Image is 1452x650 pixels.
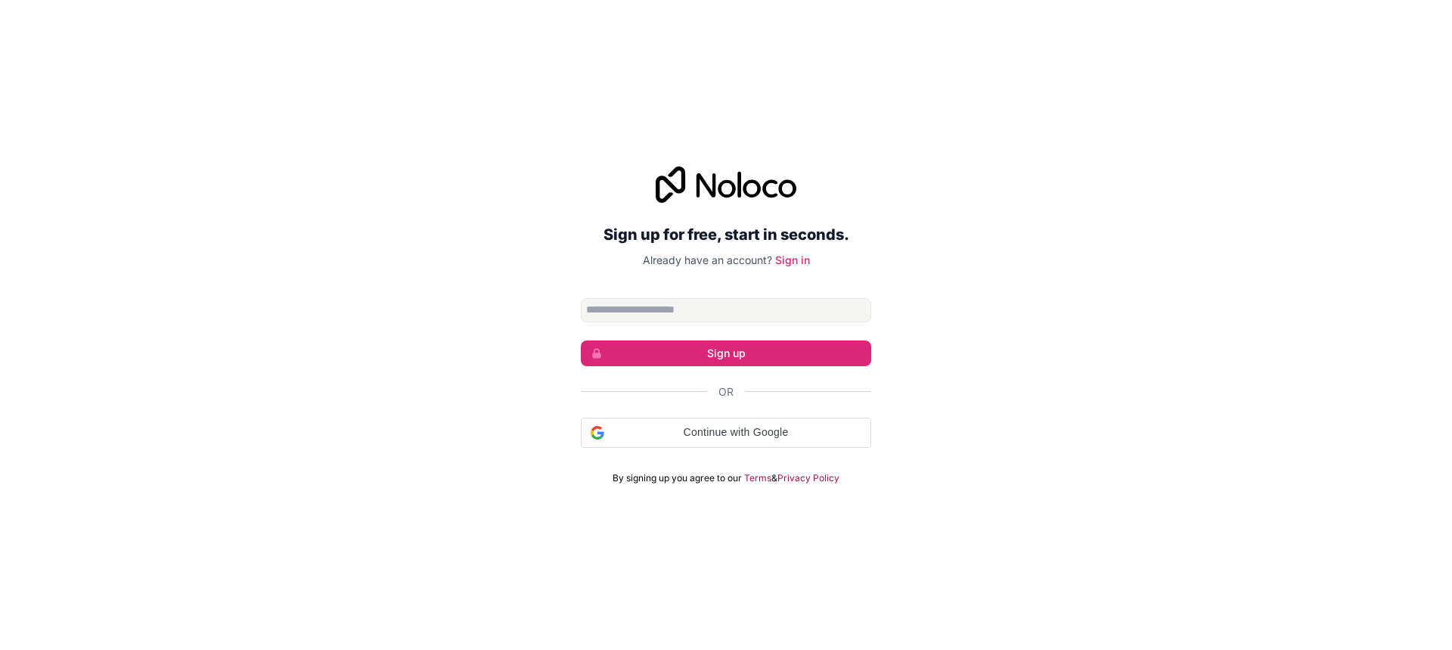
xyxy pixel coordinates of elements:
span: & [771,472,777,484]
div: Continue with Google [581,418,871,448]
span: Already have an account? [643,253,772,266]
span: By signing up you agree to our [613,472,742,484]
input: Email address [581,298,871,322]
button: Sign up [581,341,871,366]
a: Privacy Policy [777,472,839,484]
a: Sign in [775,253,810,266]
a: Terms [744,472,771,484]
span: Or [718,384,734,400]
h2: Sign up for free, start in seconds. [581,221,871,248]
span: Continue with Google [610,425,861,440]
